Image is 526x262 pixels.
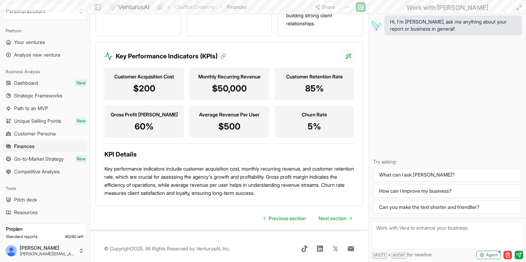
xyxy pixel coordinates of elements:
[14,168,60,175] span: Competitive Analysis
[20,245,76,251] span: [PERSON_NAME]
[3,194,87,205] a: Pitch deck
[14,130,56,137] span: Customer Persona
[3,25,87,37] div: Platform
[258,211,357,225] nav: pagination
[3,166,87,177] a: Competitive Analysis
[104,245,230,252] span: © Copyright 2025 . All Rights Reserved by .
[14,196,37,203] span: Pitch deck
[14,92,62,99] span: Strategic Frameworks
[3,90,87,101] a: Strategic Frameworks
[3,37,87,48] a: Your ventures
[3,153,87,165] a: Go-to-Market StrategyNew
[3,242,87,259] button: [PERSON_NAME][PERSON_NAME][EMAIL_ADDRESS][DOMAIN_NAME]
[116,51,226,61] h3: Key Performance Indicators (KPIs)
[372,251,432,259] span: + for newline
[280,111,348,118] h3: Churn Rate
[110,121,178,132] p: 60%
[476,251,501,259] button: Agent
[75,117,87,124] span: New
[486,252,498,258] span: Agent
[6,245,17,256] img: ALV-UjWOTjv5YscONrM5MSWCsgZQHMYlcNHq7KAOkxKPgg1AxfAQ3FNGhgnHrDKvvzCQBw3rkdLGpVLRxpQ4ATGxk3c_1OFR1...
[14,39,45,46] span: Your ventures
[14,105,48,112] span: Path to an MVP
[14,143,34,150] span: Finances
[3,115,87,127] a: Unique Selling PointsNew
[3,66,87,77] div: Business Analysis
[6,225,84,232] h3: Pro plan
[195,111,263,118] h3: Average Revenue Per User
[373,168,522,181] button: What can I ask [PERSON_NAME]?
[3,207,87,218] a: Resources
[104,165,354,197] p: Key performance indicators include customer acquisition cost, monthly recurring revenue, and cust...
[269,215,306,222] span: Previous section
[258,211,312,225] a: Go to previous page
[313,211,357,225] a: Go to next page
[391,252,407,259] kbd: enter
[195,73,263,80] h3: Monthly Recurring Revenue
[319,215,347,222] span: Next section
[370,20,381,31] img: Vera
[390,18,516,32] span: Hi, I'm [PERSON_NAME], ask me anything about your report or business in general!
[280,73,348,80] h3: Customer Retention Rate
[75,155,87,162] span: New
[280,83,348,94] p: 85%
[373,200,522,214] button: Can you make the text shorter and friendlier?
[14,79,38,87] span: Dashboard
[110,73,178,80] h3: Customer Acquisition Cost
[3,103,87,114] a: Path to an MVP
[373,158,522,165] p: Try asking:
[14,155,64,162] span: Go-to-Market Strategy
[110,111,178,118] h3: Gross Profit [PERSON_NAME]
[280,121,348,132] p: 5%
[3,77,87,89] a: DashboardNew
[3,128,87,139] a: Customer Persona
[3,49,87,60] a: Analyze new venture
[14,117,61,124] span: Unique Selling Points
[14,209,38,216] span: Resources
[373,184,522,198] button: How can I improve my business?
[3,141,87,152] a: Finances
[195,121,263,132] p: $500
[110,83,178,94] p: $200
[65,234,84,239] span: 40 / 40 left
[196,245,229,251] a: VenturusAI, Inc
[3,183,87,194] div: Tools
[6,234,38,239] span: Standard reports
[20,251,76,257] span: [PERSON_NAME][EMAIL_ADDRESS][DOMAIN_NAME]
[104,149,354,159] h3: KPI Details
[75,79,87,87] span: New
[372,252,388,259] kbd: shift
[14,51,60,58] span: Analyze new venture
[195,83,263,94] p: $50,000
